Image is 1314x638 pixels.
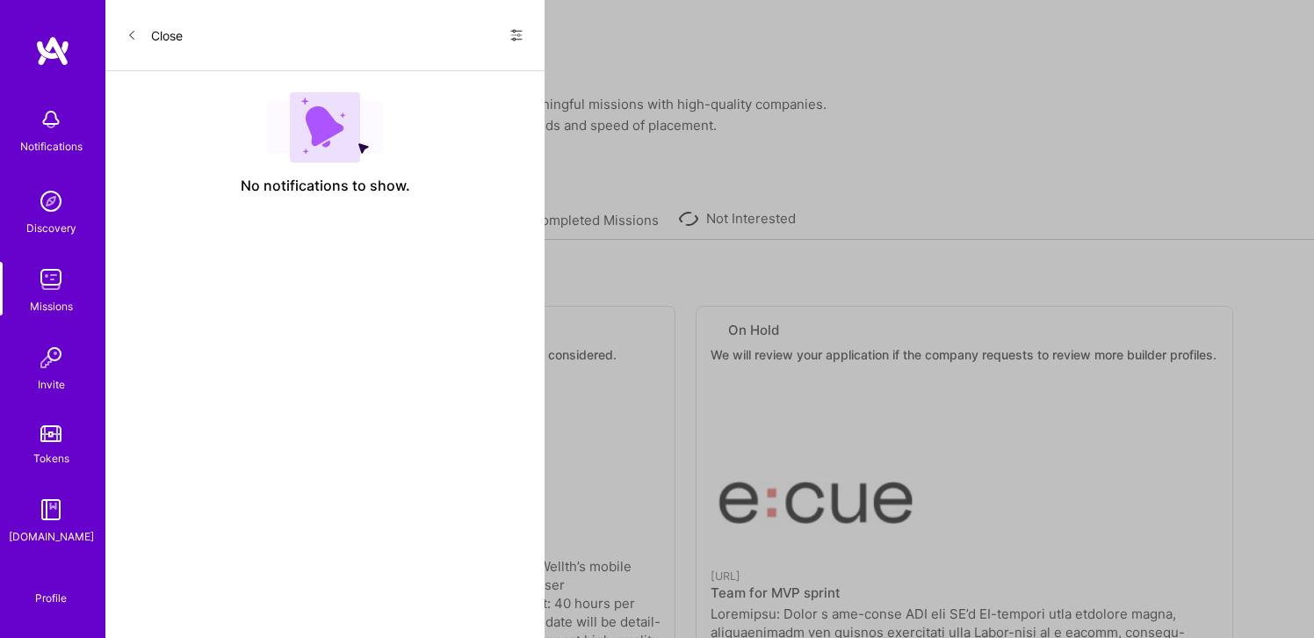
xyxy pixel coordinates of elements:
img: discovery [33,184,69,219]
div: Invite [38,375,65,394]
div: [DOMAIN_NAME] [9,527,94,546]
span: No notifications to show. [241,177,410,195]
a: Profile [29,570,73,605]
div: Discovery [26,219,76,237]
img: teamwork [33,262,69,297]
div: Notifications [20,137,83,156]
img: Invite [33,340,69,375]
button: Close [126,21,183,49]
img: tokens [40,425,61,442]
img: guide book [33,492,69,527]
div: Missions [30,297,73,315]
img: empty [267,92,383,163]
div: Profile [35,589,67,605]
img: logo [35,35,70,67]
img: bell [33,102,69,137]
div: Tokens [33,449,69,468]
